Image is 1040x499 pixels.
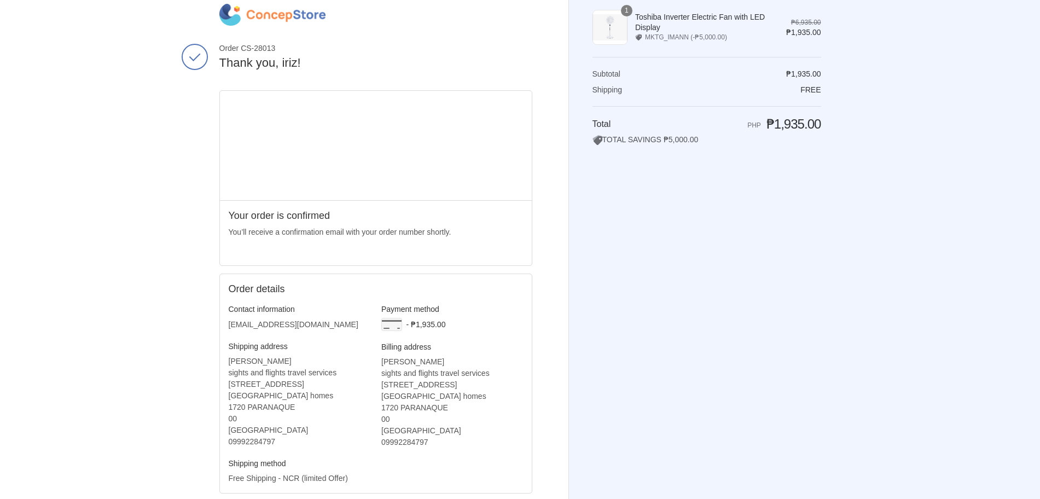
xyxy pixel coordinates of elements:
p: You’ll receive a confirmation email with your order number shortly. [229,227,523,238]
p: Free Shipping - NCR (limited Offer) [229,473,370,484]
h2: Your order is confirmed [229,210,523,222]
h3: Billing address [381,342,523,352]
iframe: Google map displaying pin point of shipping address: Paranaque, Metro Manila [220,91,532,200]
span: TOTAL SAVINGS [592,135,661,144]
span: Total [592,119,611,129]
span: Toshiba Inverter Electric Fan with LED Display [635,12,771,32]
span: Order CS-28013 [219,43,532,53]
span: PHP [747,121,761,129]
h3: Contact information [229,304,370,314]
h3: Payment method [381,304,523,314]
h3: Shipping address [229,341,370,351]
bdo: [EMAIL_ADDRESS][DOMAIN_NAME] [229,320,358,329]
address: [PERSON_NAME] sights and flights travel services [STREET_ADDRESS][GEOGRAPHIC_DATA] homes 1720 PAR... [229,356,370,448]
img: ConcepStore [219,4,326,26]
h3: Shipping method [229,459,370,468]
span: MKTG_IMANN (-₱5,000.00) [645,32,727,42]
th: Subtotal [592,69,719,79]
span: 1 [621,5,632,16]
span: ₱1,935.00 [786,28,821,37]
span: ₱5,000.00 [664,135,699,144]
span: ₱1,935.00 [786,69,821,78]
h2: Order details [229,283,376,295]
span: ₱1,935.00 [766,117,821,131]
span: Free [800,85,821,94]
del: ₱6,935.00 [791,19,821,26]
span: Shipping [592,85,623,94]
address: [PERSON_NAME] sights and flights travel services [STREET_ADDRESS][GEOGRAPHIC_DATA] homes 1720 PAR... [381,356,523,448]
span: - ₱1,935.00 [406,320,445,329]
h2: Thank you, iriz! [219,55,532,71]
